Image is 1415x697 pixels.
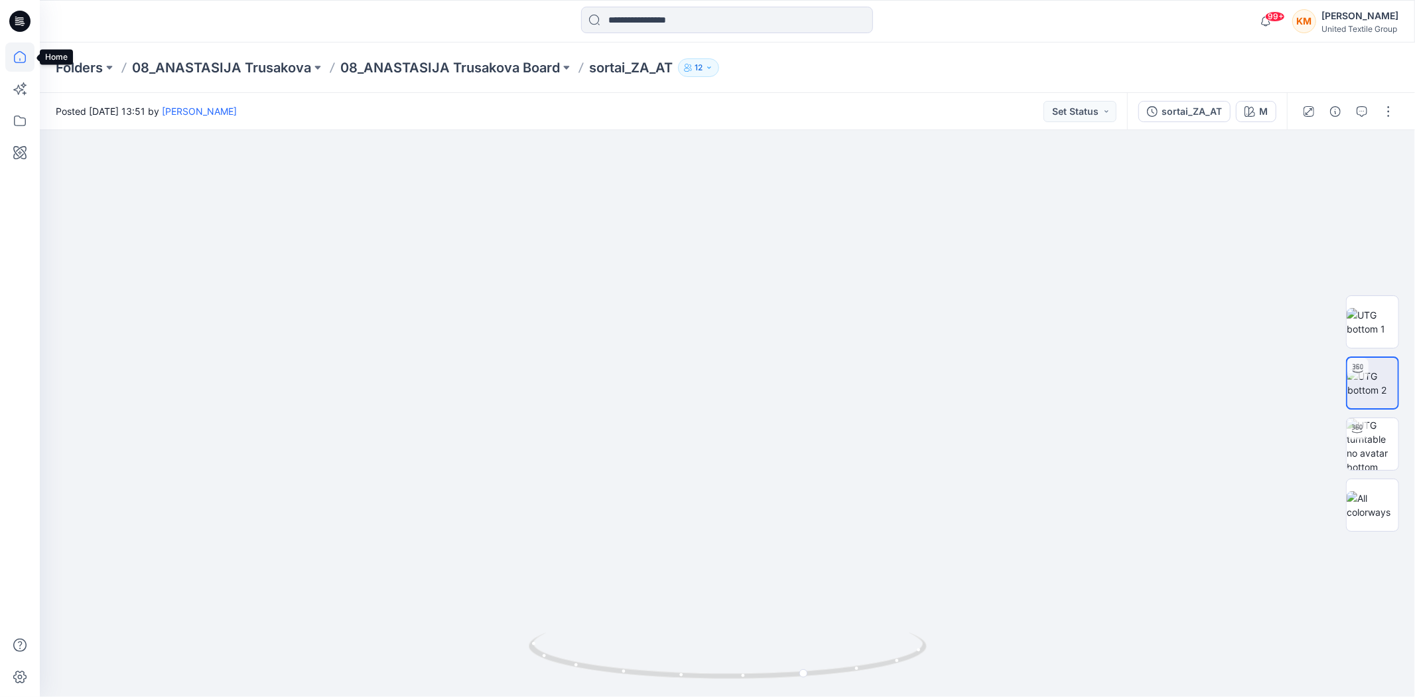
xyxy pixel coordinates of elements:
div: United Textile Group [1321,24,1398,34]
button: sortai_ZA_AT [1138,101,1231,122]
a: [PERSON_NAME] [162,106,237,117]
a: 08_ANASTASIJA Trusakova [132,58,311,77]
button: Details [1325,101,1346,122]
img: UTG bottom 1 [1347,308,1398,336]
span: Posted [DATE] 13:51 by [56,104,237,118]
p: 12 [695,60,703,75]
button: 12 [678,58,719,77]
img: All colorways [1347,491,1398,519]
img: UTG bottom 2 [1347,369,1398,397]
div: M [1259,104,1268,119]
a: 08_ANASTASIJA Trusakova Board [340,58,560,77]
div: sortai_ZA_AT [1162,104,1222,119]
div: KM [1292,9,1316,33]
img: UTG turntable no avatar bottom [1347,418,1398,470]
p: sortai_ZA_AT [589,58,673,77]
button: M [1236,101,1276,122]
span: 99+ [1265,11,1285,22]
a: Folders [56,58,103,77]
div: [PERSON_NAME] [1321,8,1398,24]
